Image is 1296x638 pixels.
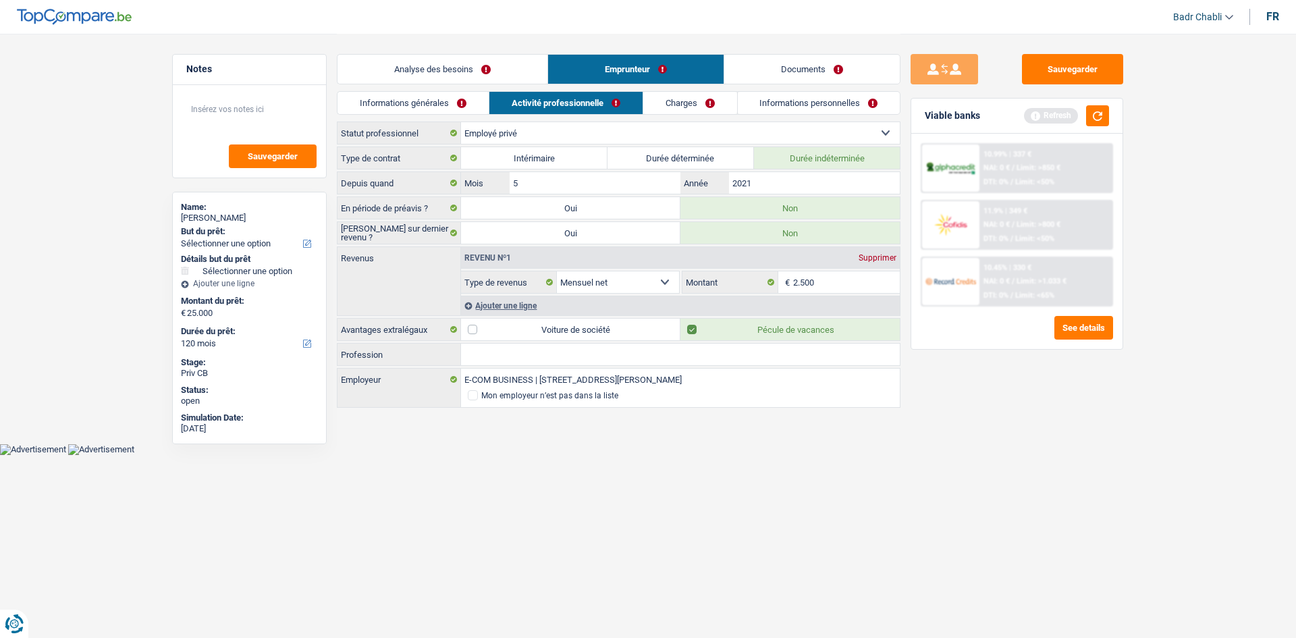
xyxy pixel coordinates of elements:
label: Avantages extralégaux [337,319,461,340]
a: Activité professionnelle [489,92,643,114]
div: 11.9% | 349 € [983,207,1027,215]
span: NAI: 0 € [983,220,1010,229]
div: Simulation Date: [181,413,318,423]
img: TopCompare Logo [17,9,132,25]
div: Stage: [181,357,318,368]
img: Advertisement [68,444,134,455]
span: NAI: 0 € [983,277,1010,286]
label: [PERSON_NAME] sur dernier revenu ? [337,222,461,244]
label: Depuis quand [337,172,461,194]
a: Charges [643,92,737,114]
img: Record Credits [925,269,975,294]
a: Informations générales [337,92,489,114]
span: / [1012,163,1015,172]
label: Intérimaire [461,147,607,169]
label: Voiture de société [461,319,680,340]
span: Limit: >1.033 € [1017,277,1066,286]
label: Montant [682,271,778,293]
span: / [1010,178,1013,186]
span: DTI: 0% [983,234,1008,243]
label: Revenus [337,247,460,263]
span: / [1012,277,1015,286]
label: Pécule de vacances [680,319,900,340]
span: Limit: <50% [1015,178,1054,186]
label: Non [680,222,900,244]
div: Détails but du prêt [181,254,318,265]
a: Badr Chabli [1162,6,1233,28]
label: Durée déterminée [607,147,754,169]
input: MM [510,172,680,194]
label: Type de contrat [337,147,461,169]
label: Oui [461,197,680,219]
div: open [181,396,318,406]
label: But du prêt: [181,226,315,237]
span: Limit: >850 € [1017,163,1060,172]
div: 10.99% | 337 € [983,150,1031,159]
label: En période de préavis ? [337,197,461,219]
span: Limit: <65% [1015,291,1054,300]
span: Sauvegarder [248,152,298,161]
div: Status: [181,385,318,396]
label: Oui [461,222,680,244]
div: [DATE] [181,423,318,434]
div: [PERSON_NAME] [181,213,318,223]
label: Durée indéterminée [754,147,900,169]
label: Statut professionnel [337,122,461,144]
div: Priv CB [181,368,318,379]
span: € [778,271,793,293]
input: Cherchez votre employeur [461,369,900,390]
label: Profession [337,344,461,365]
div: Refresh [1024,108,1078,123]
label: Montant du prêt: [181,296,315,307]
span: DTI: 0% [983,291,1008,300]
label: Année [680,172,728,194]
button: See details [1054,316,1113,340]
label: Type de revenus [461,271,557,293]
div: Supprimer [855,254,900,262]
span: NAI: 0 € [983,163,1010,172]
div: fr [1266,10,1279,23]
span: Limit: >800 € [1017,220,1060,229]
div: Mon employeur n’est pas dans la liste [481,392,618,400]
label: Mois [461,172,509,194]
div: Viable banks [925,110,980,122]
div: Name: [181,202,318,213]
h5: Notes [186,63,313,75]
span: / [1012,220,1015,229]
div: Ajouter une ligne [461,296,900,315]
a: Documents [724,55,900,84]
a: Analyse des besoins [337,55,547,84]
input: AAAA [729,172,900,194]
button: Sauvegarder [1022,54,1123,84]
a: Emprunteur [548,55,724,84]
img: Cofidis [925,212,975,237]
a: Informations personnelles [738,92,900,114]
div: Ajouter une ligne [181,279,318,288]
label: Employeur [337,369,461,390]
img: AlphaCredit [925,161,975,176]
span: / [1010,234,1013,243]
span: Badr Chabli [1173,11,1222,23]
label: Non [680,197,900,219]
span: / [1010,291,1013,300]
button: Sauvegarder [229,144,317,168]
div: 10.45% | 330 € [983,263,1031,272]
label: Durée du prêt: [181,326,315,337]
span: € [181,308,186,319]
span: DTI: 0% [983,178,1008,186]
span: Limit: <50% [1015,234,1054,243]
div: Revenu nº1 [461,254,514,262]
